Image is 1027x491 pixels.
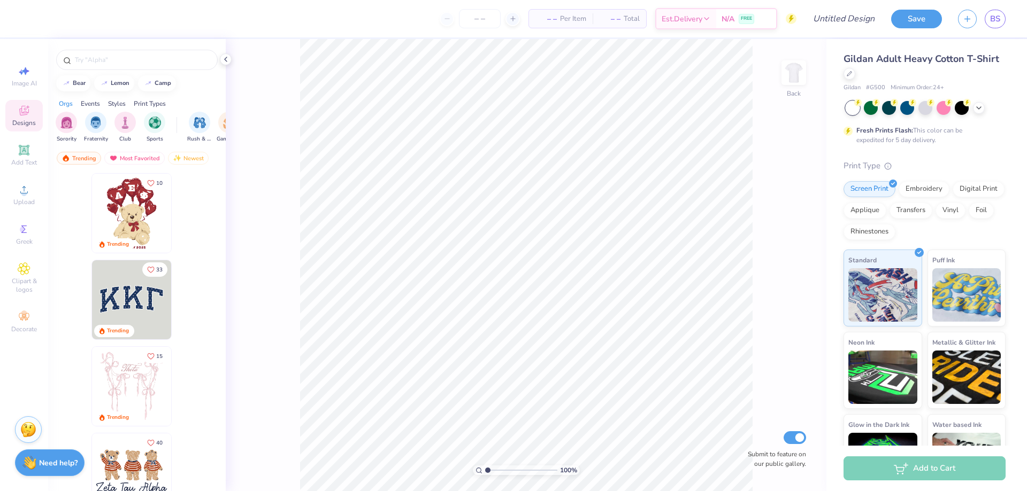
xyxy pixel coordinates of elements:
span: 33 [156,267,163,272]
span: Sports [147,135,163,143]
div: filter for Sorority [56,112,77,143]
img: Sorority Image [60,116,73,129]
span: Clipart & logos [5,277,43,294]
span: Metallic & Glitter Ink [932,337,995,348]
img: Metallic & Glitter Ink [932,350,1001,404]
img: edfb13fc-0e43-44eb-bea2-bf7fc0dd67f9 [171,260,250,339]
span: BS [990,13,1000,25]
span: Neon Ink [848,337,875,348]
img: trend_line.gif [144,80,152,87]
input: – – [459,9,501,28]
img: e74243e0-e378-47aa-a400-bc6bcb25063a [171,174,250,253]
div: Orgs [59,99,73,108]
span: 40 [156,440,163,446]
div: Print Type [844,160,1006,172]
button: Like [142,262,167,277]
div: Back [787,89,801,98]
span: Water based Ink [932,419,982,430]
input: Try "Alpha" [74,54,211,65]
span: Add Text [11,158,37,167]
span: # G500 [866,83,885,92]
span: – – [599,13,620,25]
button: Like [142,435,167,450]
strong: Need help? [39,458,78,468]
span: Minimum Order: 24 + [891,83,944,92]
img: Rush & Bid Image [194,116,206,129]
label: Submit to feature on our public gallery. [742,449,806,469]
span: 10 [156,181,163,186]
span: N/A [722,13,734,25]
img: Glow in the Dark Ink [848,433,917,486]
div: filter for Club [114,112,136,143]
img: trend_line.gif [62,80,71,87]
img: d12a98c7-f0f7-4345-bf3a-b9f1b718b86e [171,347,250,426]
button: lemon [94,75,134,91]
span: Total [624,13,640,25]
div: camp [155,80,171,86]
div: Digital Print [953,181,1005,197]
span: Club [119,135,131,143]
span: Sorority [57,135,76,143]
span: Gildan [844,83,861,92]
span: Gildan Adult Heavy Cotton T-Shirt [844,52,999,65]
img: 587403a7-0594-4a7f-b2bd-0ca67a3ff8dd [92,174,171,253]
span: 100 % [560,465,577,475]
button: camp [138,75,176,91]
span: Greek [16,237,33,246]
div: Rhinestones [844,224,895,240]
img: 3b9aba4f-e317-4aa7-a679-c95a879539bd [92,260,171,339]
img: trending.gif [62,154,70,162]
span: Designs [12,119,36,127]
button: filter button [56,112,77,143]
img: Fraternity Image [90,116,102,129]
span: Upload [13,198,35,206]
span: Standard [848,254,877,266]
span: 15 [156,354,163,359]
button: bear [56,75,90,91]
div: lemon [111,80,129,86]
span: Game Day [217,135,241,143]
div: filter for Game Day [217,112,241,143]
img: Game Day Image [223,116,235,129]
img: trend_line.gif [100,80,109,87]
div: filter for Fraternity [84,112,108,143]
img: Neon Ink [848,350,917,404]
div: Applique [844,202,886,219]
img: most_fav.gif [109,154,118,162]
img: 83dda5b0-2158-48ca-832c-f6b4ef4c4536 [92,347,171,426]
button: filter button [144,112,165,143]
div: Trending [107,240,129,248]
img: Back [783,62,804,83]
div: filter for Rush & Bid [187,112,212,143]
div: Styles [108,99,126,108]
div: Newest [168,152,209,165]
button: filter button [187,112,212,143]
span: Puff Ink [932,254,955,266]
div: Most Favorited [104,152,165,165]
div: Transfers [890,202,932,219]
input: Untitled Design [804,8,883,29]
button: Like [142,176,167,190]
img: Water based Ink [932,433,1001,486]
div: Vinyl [936,202,965,219]
div: Trending [57,152,101,165]
div: Events [81,99,100,108]
div: Embroidery [899,181,949,197]
button: filter button [84,112,108,143]
span: Rush & Bid [187,135,212,143]
div: Trending [107,414,129,422]
span: – – [535,13,557,25]
span: Glow in the Dark Ink [848,419,909,430]
img: Club Image [119,116,131,129]
img: Standard [848,268,917,322]
img: Sports Image [149,116,161,129]
span: Image AI [12,79,37,88]
div: filter for Sports [144,112,165,143]
a: BS [985,10,1006,28]
div: Screen Print [844,181,895,197]
div: This color can be expedited for 5 day delivery. [856,126,988,145]
button: Save [891,10,942,28]
span: Per Item [560,13,586,25]
div: bear [73,80,86,86]
span: Fraternity [84,135,108,143]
